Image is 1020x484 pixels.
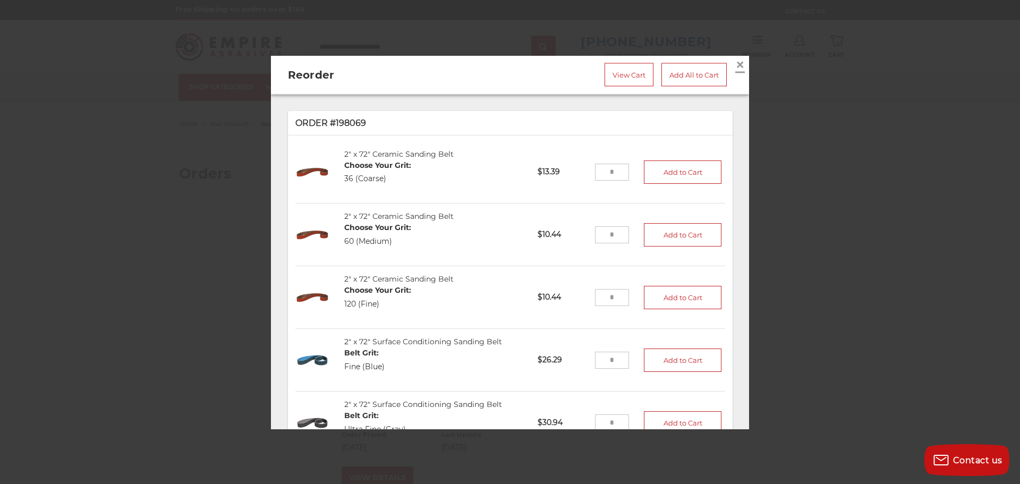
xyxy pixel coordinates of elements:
[288,66,463,82] h2: Reorder
[295,155,330,189] img: 2
[344,337,502,346] a: 2" x 72" Surface Conditioning Sanding Belt
[530,410,594,436] p: $30.94
[295,116,725,129] p: Order #198069
[295,217,330,252] img: 2
[295,343,330,377] img: 2
[530,222,594,248] p: $10.44
[295,280,330,315] img: 2
[924,444,1009,476] button: Contact us
[344,424,406,435] dd: Ultra Fine (Gray)
[344,274,454,284] a: 2" x 72" Ceramic Sanding Belt
[644,160,721,183] button: Add to Cart
[344,410,406,421] dt: Belt Grit:
[953,455,1002,465] span: Contact us
[344,236,411,247] dd: 60 (Medium)
[605,63,653,86] a: View Cart
[344,149,454,158] a: 2" x 72" Ceramic Sanding Belt
[661,63,727,86] a: Add All to Cart
[644,348,721,371] button: Add to Cart
[344,222,411,233] dt: Choose Your Grit:
[344,173,411,184] dd: 36 (Coarse)
[644,223,721,246] button: Add to Cart
[732,56,749,73] a: Close
[644,285,721,309] button: Add to Cart
[344,285,411,296] dt: Choose Your Grit:
[344,299,411,310] dd: 120 (Fine)
[344,347,385,359] dt: Belt Grit:
[295,405,330,440] img: 2
[644,411,721,434] button: Add to Cart
[344,211,454,221] a: 2" x 72" Ceramic Sanding Belt
[530,347,594,373] p: $26.29
[344,361,385,372] dd: Fine (Blue)
[344,159,411,171] dt: Choose Your Grit:
[530,159,594,185] p: $13.39
[344,400,502,409] a: 2" x 72" Surface Conditioning Sanding Belt
[530,284,594,310] p: $10.44
[735,54,745,74] span: ×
